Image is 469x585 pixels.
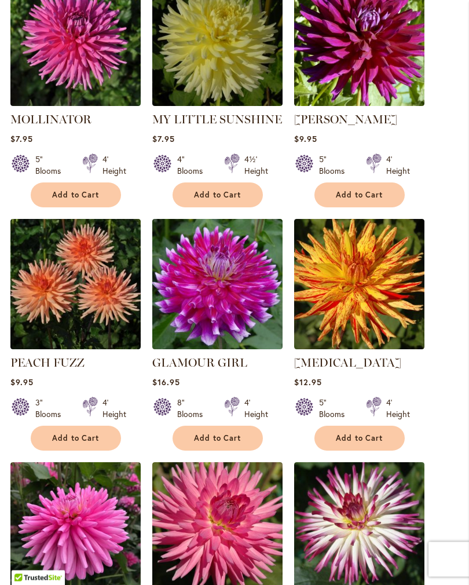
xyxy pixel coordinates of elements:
span: Add to Cart [52,191,100,200]
span: $7.95 [152,134,175,145]
a: POPPERS [294,341,424,352]
button: Add to Cart [173,426,263,451]
span: Add to Cart [336,434,383,444]
a: [PERSON_NAME] [294,113,397,127]
div: 3" Blooms [35,397,68,421]
a: MY LITTLE SUNSHINE [152,113,282,127]
iframe: Launch Accessibility Center [9,544,41,576]
div: 4' Height [102,397,126,421]
a: PEACH FUZZ [10,356,85,370]
button: Add to Cart [314,183,405,208]
a: [MEDICAL_DATA] [294,356,401,370]
div: 5" Blooms [319,397,352,421]
div: 4½' Height [244,154,268,177]
a: MOLLINATOR [10,98,141,109]
div: 4" Blooms [177,154,210,177]
a: MY LITTLE SUNSHINE [152,98,283,109]
a: MOLLINATOR [10,113,91,127]
a: PEACH FUZZ [10,341,141,352]
button: Add to Cart [173,183,263,208]
span: $9.95 [294,134,317,145]
div: 8" Blooms [177,397,210,421]
span: Add to Cart [194,434,241,444]
span: $12.95 [294,377,322,388]
div: 4' Height [386,154,410,177]
span: Add to Cart [194,191,241,200]
div: 4' Height [386,397,410,421]
div: 4' Height [244,397,268,421]
button: Add to Cart [314,426,405,451]
div: 5" Blooms [319,154,352,177]
button: Add to Cart [31,426,121,451]
div: 5" Blooms [35,154,68,177]
span: Add to Cart [52,434,100,444]
a: NADINE JESSIE [294,98,424,109]
img: POPPERS [294,220,424,350]
button: Add to Cart [31,183,121,208]
img: PEACH FUZZ [10,220,141,350]
span: $16.95 [152,377,180,388]
div: 4' Height [102,154,126,177]
a: GLAMOUR GIRL [152,356,247,370]
img: GLAMOUR GIRL [152,220,283,350]
span: $7.95 [10,134,33,145]
span: $9.95 [10,377,34,388]
a: GLAMOUR GIRL [152,341,283,352]
span: Add to Cart [336,191,383,200]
